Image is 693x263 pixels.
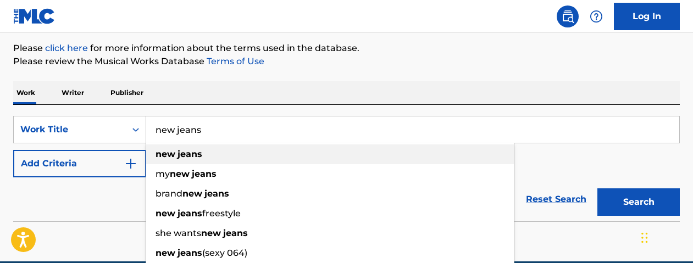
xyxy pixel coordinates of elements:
[13,55,680,68] p: Please review the Musical Works Database
[641,221,648,254] div: Drag
[638,210,693,263] iframe: Chat Widget
[13,8,56,24] img: MLC Logo
[590,10,603,23] img: help
[201,228,221,238] strong: new
[13,81,38,104] p: Work
[20,123,119,136] div: Work Title
[107,81,147,104] p: Publisher
[45,43,88,53] a: click here
[204,188,229,199] strong: jeans
[13,42,680,55] p: Please for more information about the terms used in the database.
[178,149,202,159] strong: jeans
[202,248,247,258] span: (sexy 064)
[13,116,680,221] form: Search Form
[178,208,202,219] strong: jeans
[204,56,264,66] a: Terms of Use
[156,149,175,159] strong: new
[170,169,190,179] strong: new
[156,169,170,179] span: my
[178,248,202,258] strong: jeans
[182,188,202,199] strong: new
[192,169,217,179] strong: jeans
[13,150,146,177] button: Add Criteria
[614,3,680,30] a: Log In
[223,228,248,238] strong: jeans
[156,188,182,199] span: brand
[156,208,175,219] strong: new
[156,228,201,238] span: she wants
[124,157,137,170] img: 9d2ae6d4665cec9f34b9.svg
[597,188,680,216] button: Search
[58,81,87,104] p: Writer
[202,208,241,219] span: freestyle
[585,5,607,27] div: Help
[557,5,579,27] a: Public Search
[156,248,175,258] strong: new
[520,187,592,211] a: Reset Search
[561,10,574,23] img: search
